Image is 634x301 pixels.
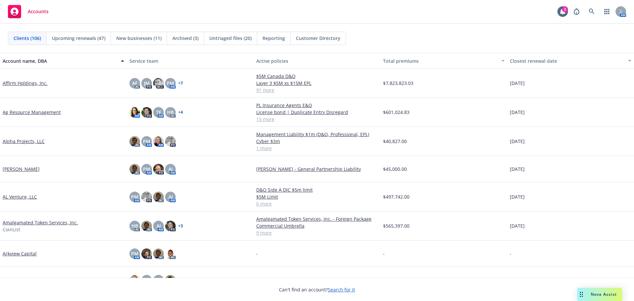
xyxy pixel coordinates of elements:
a: Amalgamated Token Services, Inc. [3,219,78,226]
span: $28,457.00 [383,277,407,283]
div: Active policies [256,57,378,64]
a: D&O Side A DIC $5m limit [256,186,378,193]
span: Reporting [263,35,285,42]
img: photo [141,221,152,231]
img: photo [153,192,164,202]
span: $40,827.00 [383,138,407,145]
a: Affirm Holdings, Inc. [3,80,48,87]
span: [DATE] [510,193,525,200]
span: [DATE] [510,277,525,283]
span: Nova Assist [591,291,617,297]
span: - [256,250,258,257]
img: photo [165,248,176,259]
a: PL Insurance Agents E&O [256,102,378,109]
img: photo [165,221,176,231]
span: $565,397.00 [383,222,409,229]
a: 1 more [256,145,378,152]
a: Cyber $3m [256,138,378,145]
span: [DATE] [510,109,525,116]
span: $45,000.00 [383,166,407,172]
img: photo [153,136,164,147]
span: Customer Directory [296,35,340,42]
a: Search for it [328,286,355,293]
button: Nova Assist [577,288,622,301]
img: photo [165,136,176,147]
a: AL Venture, LLC [3,193,37,200]
span: PM [143,166,150,172]
span: [DATE] [510,138,525,145]
span: $497,742.00 [383,193,409,200]
a: License bond | Duplicate Entry Disregard [256,109,378,116]
span: PM [143,138,150,145]
img: photo [129,164,140,174]
span: AJ [168,193,173,200]
a: + 3 [178,224,183,228]
div: Closest renewal date [510,57,624,64]
span: AJ [168,166,173,172]
div: Drag to move [577,288,585,301]
span: $601,024.83 [383,109,409,116]
span: TF [156,109,161,116]
span: [DATE] [510,166,525,172]
span: - [383,250,385,257]
span: AJ [157,222,161,229]
span: CW [155,277,162,283]
a: + 7 [178,81,183,85]
span: PM [131,250,138,257]
a: Layer 3 $5M xs $15M EPL [256,80,378,87]
img: photo [141,107,152,118]
span: Can't find an account? [279,286,355,293]
span: HB [167,109,174,116]
a: D&O $1M / EPL $250k / Cyber $1M [256,277,378,283]
span: [DATE] [510,80,525,87]
a: [PERSON_NAME] [3,166,40,172]
span: Upcoming renewals (47) [52,35,105,42]
a: Alpha Projects, LLC [3,138,45,145]
span: PM [131,193,138,200]
span: PM [143,277,150,283]
a: Report a Bug [570,5,583,18]
span: PM [167,80,174,87]
a: [PERSON_NAME] - General Partnership Liability [256,166,378,172]
a: Accounts [5,2,51,21]
img: photo [129,136,140,147]
a: 9 more [256,229,378,236]
span: Clients (106) [14,35,41,42]
span: - [510,250,511,257]
span: Untriaged files (20) [209,35,252,42]
img: photo [141,248,152,259]
div: 2 [562,6,568,12]
button: Total premiums [380,53,507,69]
a: + 4 [178,110,183,114]
a: Amalgamated Token Services, Inc. - Foreign Package [256,215,378,222]
a: Search [585,5,598,18]
a: Arkview Capital [3,250,37,257]
a: $5M Limit [256,193,378,200]
a: Management Liability $1m (D&O, Professional, EPL) [256,131,378,138]
span: JM [144,80,150,87]
button: Closest renewal date [507,53,634,69]
img: photo [153,248,164,259]
a: 6 more [256,200,378,207]
img: photo [141,192,152,202]
button: Service team [127,53,254,69]
img: photo [129,275,140,285]
span: CoinList [3,226,20,233]
a: 91 more [256,87,378,94]
a: Ag Resource Management [3,109,61,116]
div: Service team [129,57,251,64]
div: Account name, DBA [3,57,117,64]
div: Total premiums [383,57,497,64]
button: Active policies [254,53,380,69]
span: $7,823,823.03 [383,80,413,87]
img: photo [165,275,176,285]
span: [DATE] [510,222,525,229]
a: 15 more [256,116,378,123]
img: photo [153,78,164,89]
img: photo [129,107,140,118]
